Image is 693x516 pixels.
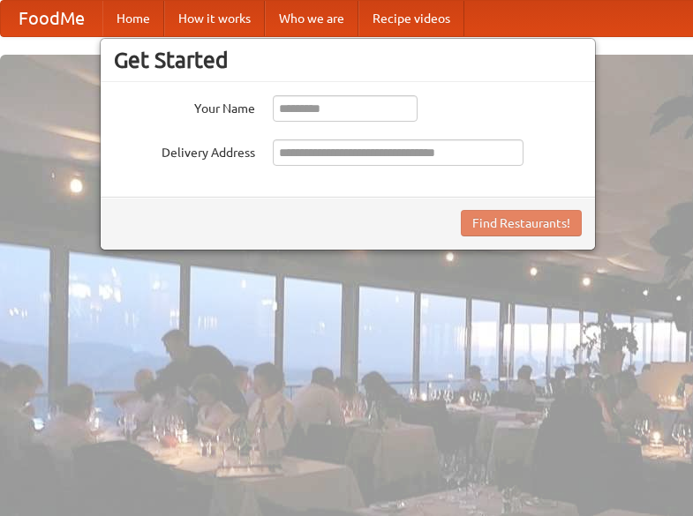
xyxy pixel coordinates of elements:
[1,1,102,36] a: FoodMe
[461,210,582,236] button: Find Restaurants!
[102,1,164,36] a: Home
[114,47,582,73] h3: Get Started
[114,139,255,161] label: Delivery Address
[265,1,358,36] a: Who we are
[114,95,255,117] label: Your Name
[164,1,265,36] a: How it works
[358,1,464,36] a: Recipe videos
